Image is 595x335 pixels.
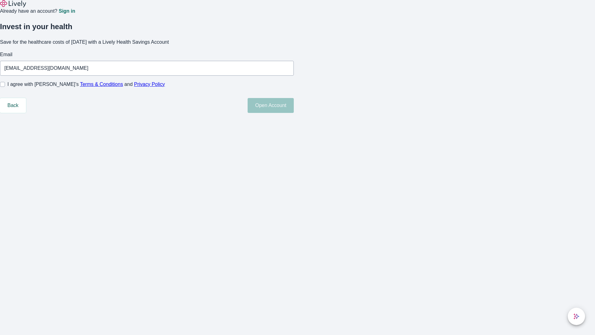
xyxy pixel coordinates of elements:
a: Terms & Conditions [80,82,123,87]
span: I agree with [PERSON_NAME]’s and [7,81,165,88]
button: chat [568,308,585,325]
a: Privacy Policy [134,82,165,87]
svg: Lively AI Assistant [573,313,580,319]
a: Sign in [59,9,75,14]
